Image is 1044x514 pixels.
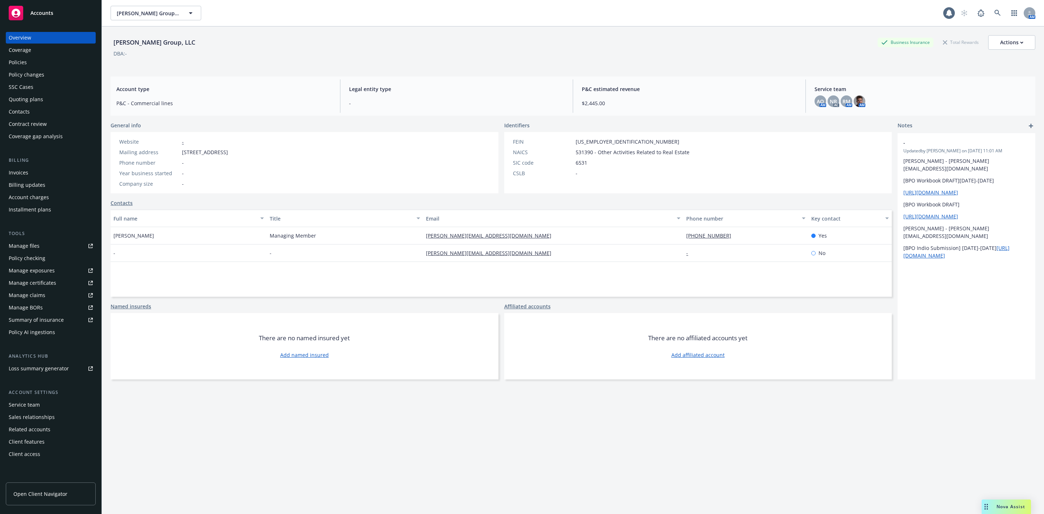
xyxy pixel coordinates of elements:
div: Year business started [119,169,179,177]
a: Manage claims [6,289,96,301]
a: [URL][DOMAIN_NAME] [903,213,958,220]
a: Overview [6,32,96,44]
div: Service team [9,399,40,411]
a: Coverage gap analysis [6,131,96,142]
div: Account charges [9,192,49,203]
a: Report a Bug [974,6,988,20]
div: Title [270,215,412,222]
span: Account type [116,85,331,93]
div: Sales relationships [9,411,55,423]
span: [STREET_ADDRESS] [182,148,228,156]
div: FEIN [513,138,573,145]
a: [URL][DOMAIN_NAME] [903,189,958,196]
span: 531390 - Other Activities Related to Real Estate [576,148,689,156]
span: - [182,159,184,166]
span: General info [111,122,141,129]
span: - [270,249,272,257]
button: Email [423,210,683,227]
div: NAICS [513,148,573,156]
a: Account charges [6,192,96,203]
a: SSC Cases [6,81,96,93]
a: Manage exposures [6,265,96,276]
span: RM [842,98,850,105]
span: - [576,169,577,177]
a: Policy checking [6,252,96,264]
a: Billing updates [6,179,96,191]
a: Affiliated accounts [504,303,551,310]
span: [PERSON_NAME] [113,232,154,239]
a: Manage BORs [6,302,96,313]
a: [PHONE_NUMBER] [686,232,737,239]
div: Analytics hub [6,353,96,360]
div: Policy checking [9,252,45,264]
div: Phone number [686,215,797,222]
a: Invoices [6,167,96,178]
span: Managing Member [270,232,316,239]
span: - [182,169,184,177]
div: Tools [6,230,96,237]
span: [US_EMPLOYER_IDENTIFICATION_NUMBER] [576,138,679,145]
div: SIC code [513,159,573,166]
div: DBA: - [113,50,127,57]
a: Loss summary generator [6,363,96,374]
p: [PERSON_NAME] - [PERSON_NAME][EMAIL_ADDRESS][DOMAIN_NAME] [903,157,1029,172]
div: Manage BORs [9,302,43,313]
a: - [686,250,694,256]
div: [PERSON_NAME] Group, LLC [111,38,198,47]
p: [BPO Indio Submission] [DATE]-[DATE] [903,244,1029,259]
div: Phone number [119,159,179,166]
a: Contacts [6,106,96,118]
a: Accounts [6,3,96,23]
p: [PERSON_NAME] - [PERSON_NAME][EMAIL_ADDRESS][DOMAIN_NAME] [903,225,1029,240]
div: Contract review [9,118,47,130]
div: Invoices [9,167,28,178]
a: Contract review [6,118,96,130]
div: Drag to move [982,499,991,514]
span: P&C - Commercial lines [116,99,331,107]
span: - [182,180,184,188]
div: Manage certificates [9,277,56,289]
span: No [819,249,825,257]
a: Policies [6,57,96,68]
div: Overview [9,32,31,44]
span: P&C estimated revenue [582,85,797,93]
div: Mailing address [119,148,179,156]
a: Add affiliated account [671,351,725,359]
span: Accounts [30,10,53,16]
a: Service team [6,399,96,411]
div: Coverage [9,44,31,56]
a: Start snowing [957,6,971,20]
button: Nova Assist [982,499,1031,514]
div: Company size [119,180,179,188]
span: There are no affiliated accounts yet [648,334,747,342]
div: Related accounts [9,424,50,435]
a: Client features [6,436,96,448]
span: - [903,139,1011,147]
a: [PERSON_NAME][EMAIL_ADDRESS][DOMAIN_NAME] [426,250,557,256]
button: Actions [988,35,1035,50]
a: add [1027,122,1035,130]
div: Policies [9,57,27,68]
div: Full name [113,215,256,222]
span: - [113,249,115,257]
div: Manage exposures [9,265,55,276]
img: photo [854,95,865,107]
button: Phone number [683,210,808,227]
div: Billing updates [9,179,45,191]
a: Policy changes [6,69,96,81]
div: Actions [1000,36,1023,49]
div: SSC Cases [9,81,33,93]
div: Manage claims [9,289,45,301]
span: Legal entity type [349,85,564,93]
span: Open Client Navigator [13,490,67,498]
div: Key contact [811,215,881,222]
div: Website [119,138,179,145]
a: Summary of insurance [6,314,96,326]
a: Related accounts [6,424,96,435]
a: Sales relationships [6,411,96,423]
a: Quoting plans [6,94,96,105]
button: Full name [111,210,267,227]
div: Billing [6,157,96,164]
a: Manage certificates [6,277,96,289]
a: Named insureds [111,303,151,310]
